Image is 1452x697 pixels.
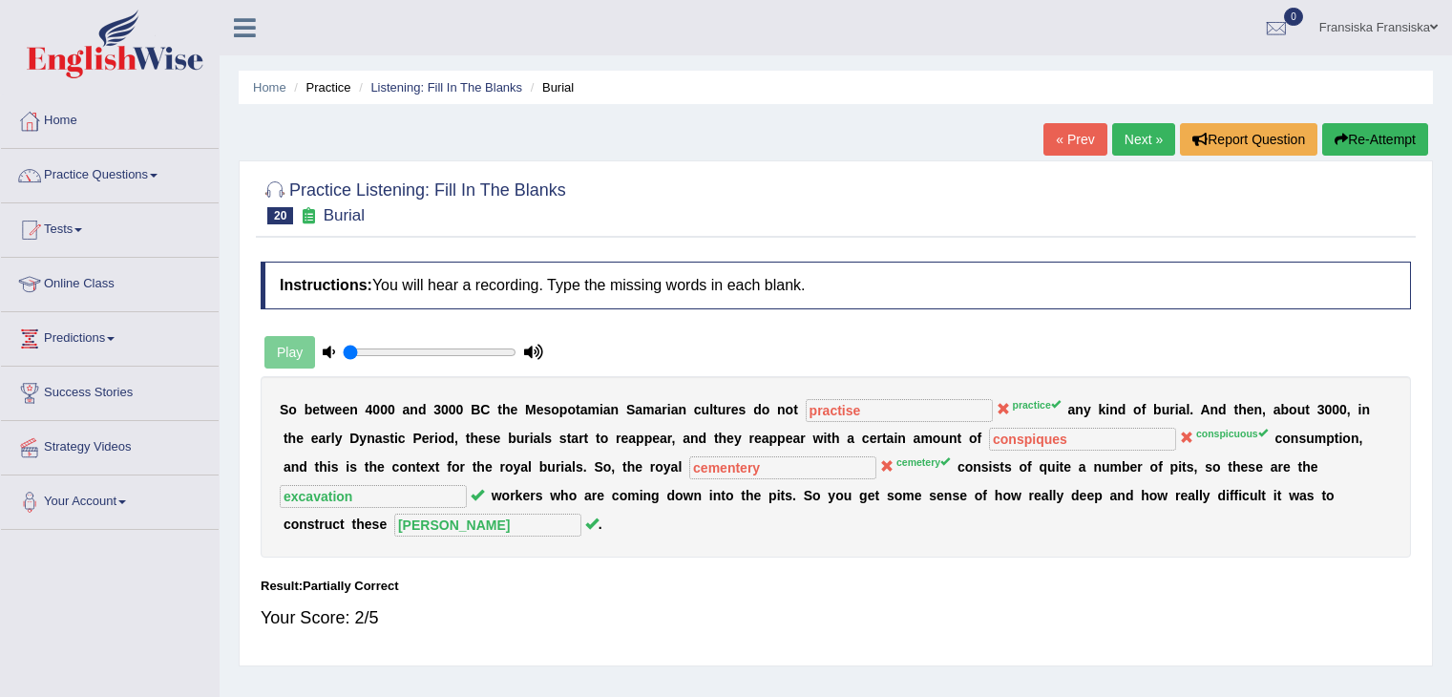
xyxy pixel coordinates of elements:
[1133,402,1142,417] b: o
[596,431,600,446] b: t
[571,431,579,446] b: a
[672,431,676,446] b: ,
[600,431,609,446] b: o
[920,431,932,446] b: m
[949,431,957,446] b: n
[576,402,580,417] b: t
[1238,402,1247,417] b: h
[280,277,372,293] b: Instructions:
[636,431,644,446] b: p
[1,421,219,469] a: Strategy Videos
[560,459,564,475] b: i
[671,402,679,417] b: a
[1306,431,1315,446] b: u
[1170,459,1179,475] b: p
[547,459,556,475] b: u
[473,459,477,475] b: t
[539,459,548,475] b: b
[1297,402,1306,417] b: u
[1,475,219,523] a: Your Account
[793,402,798,417] b: t
[485,459,493,475] b: e
[564,459,572,475] b: a
[1339,402,1347,417] b: 0
[326,431,330,446] b: r
[786,402,794,417] b: o
[497,402,502,417] b: t
[299,459,307,475] b: d
[583,459,587,475] b: .
[992,459,1000,475] b: s
[678,459,682,475] b: l
[762,431,769,446] b: a
[1233,402,1238,417] b: t
[289,78,350,96] li: Practice
[331,459,339,475] b: s
[652,431,660,446] b: e
[441,402,449,417] b: 0
[526,78,574,96] li: Burial
[1284,8,1303,26] span: 0
[671,459,679,475] b: a
[534,431,541,446] b: a
[1332,402,1339,417] b: 0
[1079,459,1086,475] b: a
[284,431,288,446] b: t
[528,459,532,475] b: l
[1326,431,1335,446] b: p
[635,402,642,417] b: a
[428,459,435,475] b: x
[486,431,494,446] b: s
[1338,431,1342,446] b: i
[327,459,331,475] b: i
[626,402,635,417] b: S
[914,431,921,446] b: a
[446,431,454,446] b: d
[331,431,335,446] b: l
[650,459,655,475] b: r
[368,459,377,475] b: h
[694,402,702,417] b: c
[1196,428,1268,439] sup: conspicuous
[408,459,416,475] b: n
[1130,459,1138,475] b: e
[876,431,881,446] b: r
[377,459,385,475] b: e
[1317,402,1325,417] b: 3
[628,431,636,446] b: a
[311,431,319,446] b: e
[726,431,734,446] b: e
[718,402,726,417] b: u
[1040,459,1048,475] b: q
[812,431,823,446] b: w
[1281,402,1290,417] b: b
[315,459,320,475] b: t
[1194,459,1198,475] b: ,
[288,402,297,417] b: o
[1200,402,1210,417] b: A
[621,431,629,446] b: e
[349,459,357,475] b: s
[1,258,219,306] a: Online Class
[882,431,887,446] b: t
[567,402,576,417] b: o
[544,431,552,446] b: s
[965,459,974,475] b: o
[1068,402,1076,417] b: a
[1247,402,1254,417] b: e
[346,459,349,475] b: i
[494,431,501,446] b: e
[433,402,441,417] b: 3
[800,431,805,446] b: r
[372,402,380,417] b: 0
[366,402,373,417] b: 4
[957,459,965,475] b: c
[897,431,906,446] b: n
[576,459,583,475] b: s
[388,402,395,417] b: 0
[644,431,653,446] b: p
[1,95,219,142] a: Home
[1253,402,1262,417] b: n
[1027,459,1032,475] b: f
[753,402,762,417] b: d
